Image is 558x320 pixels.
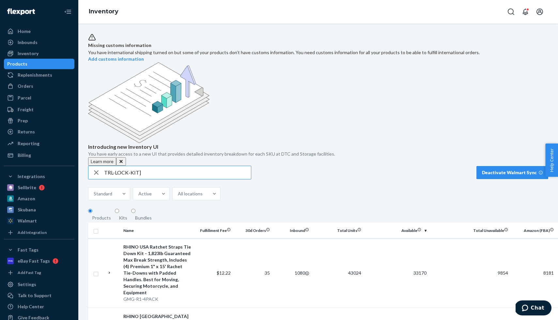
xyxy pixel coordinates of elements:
[18,106,34,113] div: Freight
[112,190,113,197] input: Standard
[88,209,92,213] input: Products
[131,209,135,213] input: Bundles
[4,48,74,59] a: Inventory
[4,193,74,204] a: Amazon
[18,39,38,46] div: Inbounds
[4,150,74,160] a: Billing
[88,151,548,157] p: You have early access to a new UI that provides detailed inventory breakdown for each SKU at DTC ...
[4,104,74,115] a: Freight
[4,171,74,182] button: Integrations
[233,223,272,238] th: 30d Orders
[18,152,31,159] div: Billing
[88,49,548,56] div: You have international shipping turned on but some of your products don’t have customs informatio...
[4,93,74,103] a: Parcel
[4,216,74,226] a: Walmart
[18,258,50,264] div: eBay Fast Tags
[18,218,37,224] div: Walmart
[18,230,47,235] div: Add Integration
[18,281,36,288] div: Settings
[121,223,194,238] th: Name
[4,138,74,149] a: Reporting
[18,270,41,275] div: Add Fast Tag
[348,270,361,276] span: 43024
[123,296,192,302] div: GMG-R1-4PACK
[135,215,152,221] div: Bundles
[4,127,74,137] a: Returns
[18,95,31,101] div: Parcel
[115,209,119,213] input: Kits
[84,2,124,21] ol: breadcrumbs
[516,300,551,317] iframe: Opens a widget where you can chat to one of our agents
[7,61,27,67] div: Products
[18,140,39,147] div: Reporting
[4,229,74,236] a: Add Integration
[476,166,548,179] button: Deactivate Walmart Sync
[104,166,251,179] input: Search inventory by name or sku
[4,59,74,69] a: Products
[4,37,74,48] a: Inbounds
[61,5,74,18] button: Close Navigation
[4,245,74,255] button: Fast Tags
[88,56,144,62] a: Add customs information
[511,238,556,308] td: 8181
[123,244,192,296] div: RHINO USA Ratchet Straps Tie Down Kit - 1,823lb Guaranteed Max Break Strength, Includes (4) Premi...
[312,223,364,238] th: Total Units
[364,223,429,238] th: Available
[18,117,28,124] div: Prep
[4,269,74,277] a: Add Fast Tag
[88,157,116,166] button: Learn more
[511,223,556,238] th: Amazon (FBA)
[4,290,74,301] button: Talk to Support
[504,5,518,18] button: Open Search Box
[233,238,272,308] td: 35
[138,190,152,197] div: Active
[4,256,74,266] a: eBay Fast Tags
[413,270,426,276] span: 33170
[94,190,112,197] div: Standard
[4,26,74,37] a: Home
[18,206,36,213] div: Skubana
[4,205,74,215] a: Skubana
[18,292,52,299] div: Talk to Support
[88,41,548,49] span: Missing customs information
[7,8,35,15] img: Flexport logo
[4,182,74,193] a: Sellbrite
[18,303,44,310] div: Help Center
[4,115,74,126] a: Prep
[272,223,312,238] th: Inbound
[92,215,111,221] div: Products
[217,270,231,276] span: $12.22
[4,70,74,80] a: Replenishments
[88,143,548,151] p: Introducing new Inventory UI
[4,301,74,312] a: Help Center
[519,5,532,18] button: Open notifications
[545,144,558,177] button: Help Center
[533,5,546,18] button: Open account menu
[89,8,118,15] a: Inventory
[4,279,74,290] a: Settings
[498,270,508,276] span: 9854
[116,157,126,166] button: Close
[18,195,35,202] div: Amazon
[18,184,36,191] div: Sellbrite
[18,173,45,180] div: Integrations
[88,62,209,143] img: new-reports-banner-icon.82668bd98b6a51aee86340f2a7b77ae3.png
[18,129,35,135] div: Returns
[18,50,39,57] div: Inventory
[119,215,127,221] div: Kits
[194,223,233,238] th: Fulfillment Fee
[429,223,511,238] th: Total Unavailable
[4,81,74,91] a: Orders
[272,238,312,308] td: 1080
[18,247,39,253] div: Fast Tags
[178,190,203,197] div: All locations
[18,83,33,89] div: Orders
[18,28,31,35] div: Home
[18,72,52,78] div: Replenishments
